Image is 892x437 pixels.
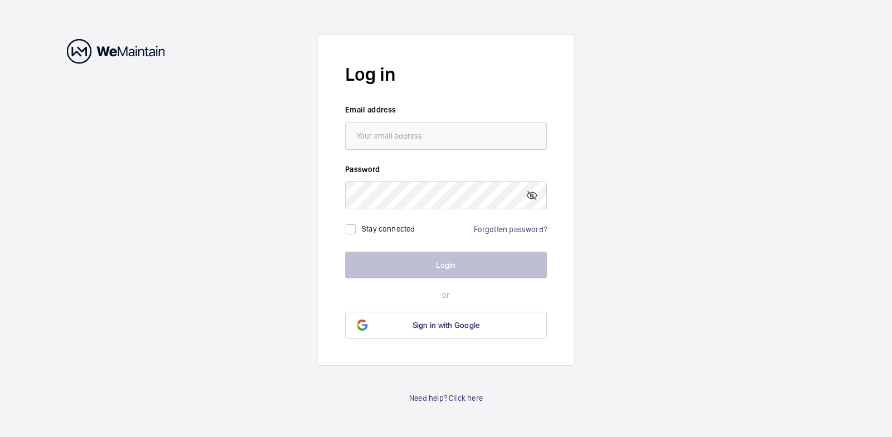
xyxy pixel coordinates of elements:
[345,289,547,301] p: or
[345,61,547,87] h2: Log in
[362,224,415,233] label: Stay connected
[409,392,483,404] a: Need help? Click here
[345,164,547,175] label: Password
[474,225,547,234] a: Forgotten password?
[345,122,547,150] input: Your email address
[345,104,547,115] label: Email address
[345,252,547,278] button: Login
[413,321,480,330] span: Sign in with Google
